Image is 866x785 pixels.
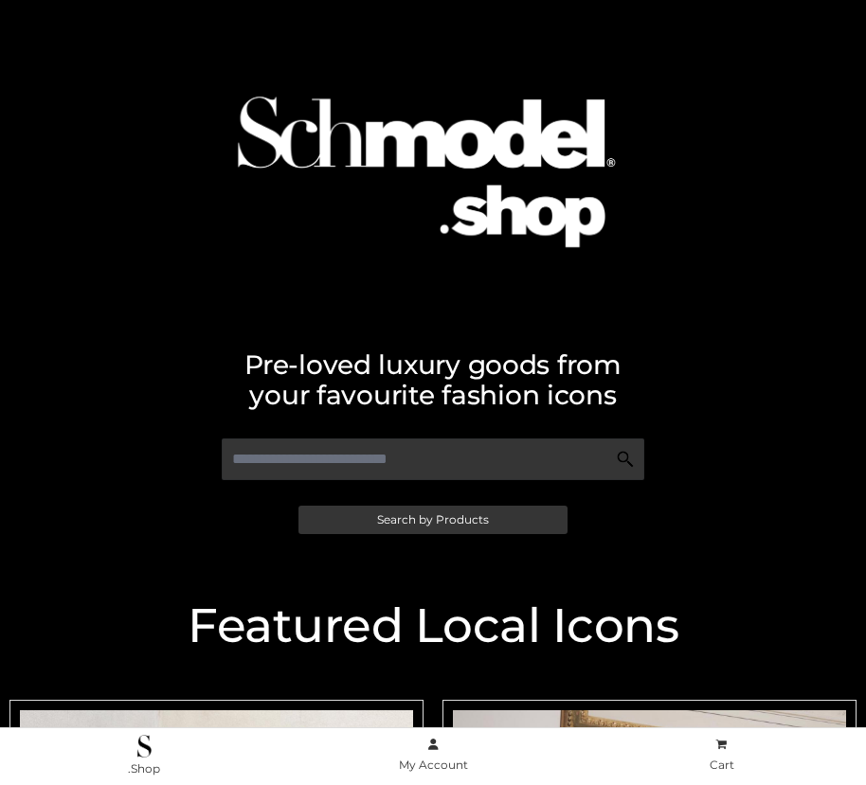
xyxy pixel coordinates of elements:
[710,758,734,772] span: Cart
[9,349,857,410] h2: Pre-loved luxury goods from your favourite fashion icons
[137,735,152,758] img: .Shop
[399,758,468,772] span: My Account
[377,514,489,526] span: Search by Products
[128,761,160,776] span: .Shop
[616,450,635,469] img: Search Icon
[289,734,578,776] a: My Account
[577,734,866,776] a: Cart
[298,506,568,534] a: Search by Products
